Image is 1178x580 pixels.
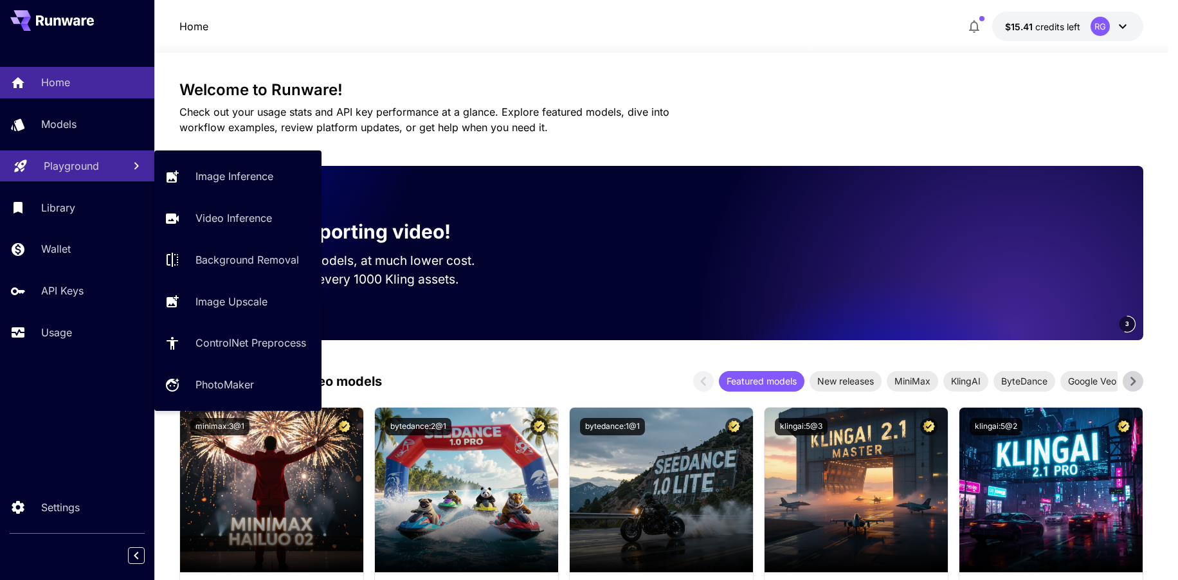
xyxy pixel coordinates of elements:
[138,544,154,567] div: Collapse sidebar
[336,418,353,435] button: Certified Model – Vetted for best performance and includes a commercial license.
[887,374,938,388] span: MiniMax
[530,418,548,435] button: Certified Model – Vetted for best performance and includes a commercial license.
[959,408,1143,572] img: alt
[1060,374,1124,388] span: Google Veo
[1005,20,1080,33] div: $15.40942
[765,408,948,572] img: alt
[570,408,753,572] img: alt
[154,161,322,192] a: Image Inference
[128,547,145,564] button: Collapse sidebar
[41,283,84,298] p: API Keys
[1035,21,1080,32] span: credits left
[200,270,500,289] p: Save up to $500 for every 1000 Kling assets.
[725,418,743,435] button: Certified Model – Vetted for best performance and includes a commercial license.
[154,285,322,317] a: Image Upscale
[41,75,70,90] p: Home
[1115,418,1132,435] button: Certified Model – Vetted for best performance and includes a commercial license.
[1125,319,1129,329] span: 3
[44,158,99,174] p: Playground
[179,19,208,34] nav: breadcrumb
[385,418,451,435] button: bytedance:2@1
[992,12,1143,41] button: $15.40942
[179,19,208,34] p: Home
[375,408,558,572] img: alt
[195,335,306,350] p: ControlNet Preprocess
[179,81,1143,99] h3: Welcome to Runware!
[200,251,500,270] p: Run the best video models, at much lower cost.
[41,241,71,257] p: Wallet
[195,252,299,267] p: Background Removal
[180,408,363,572] img: alt
[41,500,80,515] p: Settings
[41,116,77,132] p: Models
[719,374,804,388] span: Featured models
[195,294,267,309] p: Image Upscale
[943,374,988,388] span: KlingAI
[41,325,72,340] p: Usage
[154,327,322,359] a: ControlNet Preprocess
[195,168,273,184] p: Image Inference
[775,418,828,435] button: klingai:5@3
[179,105,669,134] span: Check out your usage stats and API key performance at a glance. Explore featured models, dive int...
[920,418,938,435] button: Certified Model – Vetted for best performance and includes a commercial license.
[1091,17,1110,36] div: RG
[41,200,75,215] p: Library
[195,377,254,392] p: PhotoMaker
[154,203,322,234] a: Video Inference
[154,244,322,276] a: Background Removal
[1005,21,1035,32] span: $15.41
[154,369,322,401] a: PhotoMaker
[970,418,1022,435] button: klingai:5@2
[580,418,645,435] button: bytedance:1@1
[190,418,249,435] button: minimax:3@1
[993,374,1055,388] span: ByteDance
[810,374,882,388] span: New releases
[195,210,272,226] p: Video Inference
[236,217,451,246] p: Now supporting video!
